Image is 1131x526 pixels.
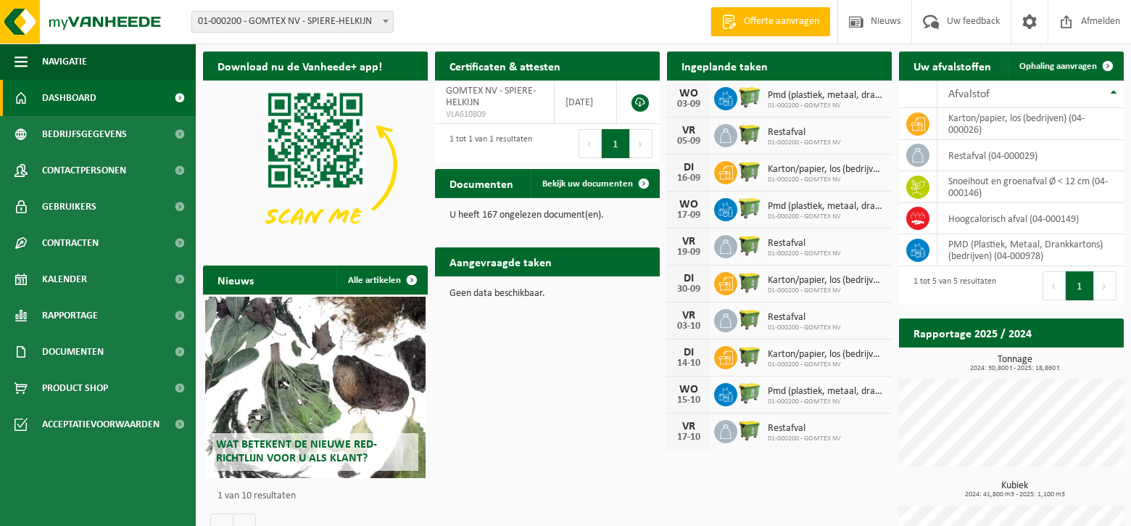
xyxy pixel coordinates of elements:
[1016,347,1122,376] a: Bekijk rapportage
[937,140,1124,171] td: restafval (04-000029)
[768,213,884,221] span: 01-000200 - GOMTEX NV
[906,270,996,302] div: 1 tot 5 van 5 resultaten
[899,319,1046,347] h2: Rapportage 2025 / 2024
[336,266,426,295] a: Alle artikelen
[205,297,426,478] a: Wat betekent de nieuwe RED-richtlijn voor u als klant?
[740,15,823,29] span: Offerte aanvragen
[191,11,394,33] span: 01-000200 - GOMTEX NV - SPIERE-HELKIJN
[435,52,575,80] h2: Certificaten & attesten
[1094,271,1116,300] button: Next
[531,169,658,198] a: Bekijk uw documenten
[674,358,703,369] div: 14-10
[737,307,762,332] img: WB-1100-HPE-GN-50
[937,108,1124,140] td: karton/papier, los (bedrijven) (04-000026)
[1008,52,1122,81] a: Ophaling aanvragen
[674,162,703,173] div: DI
[768,90,884,102] span: Pmd (plastiek, metaal, drankkartons) (bedrijven)
[42,406,159,443] span: Acceptatievoorwaarden
[542,179,633,189] span: Bekijk uw documenten
[674,199,703,210] div: WO
[768,275,884,287] span: Karton/papier, los (bedrijven)
[442,128,532,160] div: 1 tot 1 van 1 resultaten
[937,234,1124,266] td: PMD (Plastiek, Metaal, Drankkartons) (bedrijven) (04-000978)
[203,81,428,250] img: Download de VHEPlus App
[674,321,703,332] div: 03-10
[906,491,1124,498] span: 2024: 41,800 m3 - 2025: 1,100 m3
[937,171,1124,203] td: snoeihout en groenafval Ø < 12 cm (04-000146)
[768,102,884,110] span: 01-000200 - GOMTEX NV
[435,169,528,197] h2: Documenten
[737,344,762,369] img: WB-1100-HPE-GN-50
[667,52,782,80] h2: Ingeplande taken
[217,491,420,501] p: 1 van 10 resultaten
[768,250,841,258] span: 01-000200 - GOMTEX NV
[42,152,126,189] span: Contactpersonen
[435,247,566,276] h2: Aangevraagde taken
[737,270,762,295] img: WB-1100-HPE-GN-50
[768,201,884,213] span: Pmd (plastiek, metaal, drankkartons) (bedrijven)
[948,89,990,100] span: Afvalstof
[42,189,96,225] span: Gebruikers
[768,423,841,435] span: Restafval
[906,481,1124,498] h3: Kubiek
[42,370,108,406] span: Product Shop
[768,386,884,398] span: Pmd (plastiek, metaal, drankkartons) (bedrijven)
[768,287,884,295] span: 01-000200 - GOMTEX NV
[203,266,268,294] h2: Nieuws
[674,210,703,221] div: 17-09
[446,86,536,108] span: GOMTEX NV - SPIERE-HELKIJN
[906,355,1124,372] h3: Tonnage
[937,203,1124,234] td: hoogcalorisch afval (04-000149)
[674,384,703,395] div: WO
[768,312,841,324] span: Restafval
[737,196,762,221] img: WB-0660-HPE-GN-51
[42,116,127,152] span: Bedrijfsgegevens
[674,347,703,358] div: DI
[216,439,377,464] span: Wat betekent de nieuwe RED-richtlijn voor u als klant?
[899,52,1006,80] h2: Uw afvalstoffen
[737,122,762,147] img: WB-1100-HPE-GN-50
[737,233,762,258] img: WB-1100-HPE-GN-50
[768,398,884,406] span: 01-000200 - GOMTEX NV
[674,310,703,321] div: VR
[768,176,884,184] span: 01-000200 - GOMTEX NV
[192,12,393,32] span: 01-000200 - GOMTEX NV - SPIERE-HELKIJN
[768,349,884,361] span: Karton/papier, los (bedrijven)
[674,284,703,295] div: 30-09
[602,129,630,158] button: 1
[1066,271,1094,300] button: 1
[737,418,762,443] img: WB-1100-HPE-GN-50
[768,324,841,332] span: 01-000200 - GOMTEX NV
[630,129,652,158] button: Next
[42,225,99,261] span: Contracten
[737,159,762,184] img: WB-1100-HPE-GN-50
[42,80,96,116] span: Dashboard
[1019,62,1097,71] span: Ophaling aanvragen
[203,52,397,80] h2: Download nu de Vanheede+ app!
[555,81,617,124] td: [DATE]
[1043,271,1066,300] button: Previous
[768,164,884,176] span: Karton/papier, los (bedrijven)
[42,261,87,297] span: Kalender
[906,365,1124,372] span: 2024: 30,800 t - 2025: 18,860 t
[768,127,841,139] span: Restafval
[42,334,104,370] span: Documenten
[42,44,87,80] span: Navigatie
[674,247,703,258] div: 19-09
[674,173,703,184] div: 16-09
[674,236,703,247] div: VR
[768,435,841,443] span: 01-000200 - GOMTEX NV
[768,139,841,147] span: 01-000200 - GOMTEX NV
[674,99,703,110] div: 03-09
[674,432,703,443] div: 17-10
[446,109,543,120] span: VLA610809
[449,210,645,221] p: U heeft 167 ongelezen document(en).
[674,136,703,147] div: 05-09
[737,85,762,110] img: WB-0660-HPE-GN-51
[768,361,884,369] span: 01-000200 - GOMTEX NV
[674,273,703,284] div: DI
[674,88,703,99] div: WO
[674,395,703,406] div: 15-10
[42,297,98,334] span: Rapportage
[674,125,703,136] div: VR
